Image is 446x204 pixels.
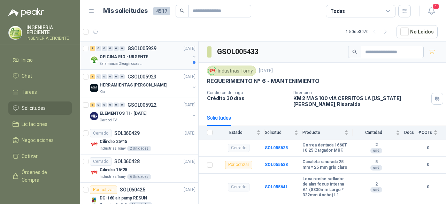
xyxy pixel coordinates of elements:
[128,46,156,51] p: GSOL005929
[22,56,33,64] span: Inicio
[100,138,127,145] p: Cilindro 25*15
[90,101,197,123] a: 6 0 0 0 0 0 GSOL005922[DATE] Company LogoELEMENTOS TI - [DATE]Caracol TV
[353,159,400,165] b: 5
[100,82,167,89] p: HERRAMIENTAS [PERSON_NAME]
[90,157,111,166] div: Cerrado
[22,104,46,112] span: Solicitudes
[127,146,151,151] div: 2 Unidades
[302,126,353,139] th: Producto
[114,159,140,164] p: SOL060428
[120,187,145,192] p: SOL060425
[114,131,140,136] p: SOL060429
[22,152,38,160] span: Cotizar
[8,134,72,147] a: Negociaciones
[108,74,113,79] div: 0
[22,88,37,96] span: Tareas
[90,112,98,120] img: Company Logo
[425,5,438,17] button: 1
[180,8,185,13] span: search
[114,46,119,51] div: 0
[265,126,303,139] th: Solicitud
[22,168,65,184] span: Órdenes de Compra
[208,67,216,75] img: Company Logo
[8,150,72,163] a: Cotizar
[302,130,343,135] span: Producto
[404,126,418,139] th: Docs
[302,176,348,198] b: Lona recibe sellador de alas focus interna A1 (8330mm Largo * 322mm Ancho) L1
[26,36,72,40] p: INGENIERIA EFICIENTE
[8,53,72,67] a: Inicio
[184,74,195,80] p: [DATE]
[353,130,394,135] span: Cantidad
[9,26,22,39] img: Company Logo
[184,158,195,165] p: [DATE]
[90,44,197,67] a: 1 0 0 0 0 0 GSOL005929[DATE] Company LogoOFICINA RIO - URGENTESalamanca Oleaginosas SAS
[217,126,265,139] th: Estado
[127,174,151,180] div: 6 Unidades
[217,130,255,135] span: Estado
[120,46,125,51] div: 0
[184,45,195,52] p: [DATE]
[352,50,357,54] span: search
[228,144,249,152] div: Cerrado
[207,95,288,101] p: Crédito 30 días
[207,90,288,95] p: Condición de pago
[418,126,446,139] th: # COTs
[100,146,126,151] p: Industrias Tomy
[90,55,98,64] img: Company Logo
[397,25,438,38] button: No Leídos
[8,69,72,83] a: Chat
[184,130,195,137] p: [DATE]
[103,6,148,16] h1: Mis solicitudes
[8,166,72,187] a: Órdenes de Compra
[293,90,429,95] p: Dirección
[22,136,54,144] span: Negociaciones
[370,148,382,153] div: und
[90,140,98,149] img: Company Logo
[100,110,146,117] p: ELEMENTOS TI - [DATE]
[228,183,249,191] div: Cerrado
[100,118,117,123] p: Caracol TV
[90,186,117,194] div: Por cotizar
[225,161,252,169] div: Por cotizar
[120,74,125,79] div: 0
[100,54,148,60] p: OFICINA RIO - URGENTE
[432,3,440,10] span: 1
[80,154,198,183] a: CerradoSOL060428[DATE] Company LogoCilindro 16*25Industrias Tomy6 Unidades
[265,162,288,167] a: SOL055638
[96,46,101,51] div: 0
[418,184,438,190] b: 0
[418,145,438,151] b: 0
[128,74,156,79] p: GSOL005923
[90,103,95,107] div: 6
[330,7,345,15] div: Todas
[22,72,32,80] span: Chat
[184,102,195,108] p: [DATE]
[128,103,156,107] p: GSOL005922
[265,145,288,150] a: SOL055635
[8,8,44,17] img: Logo peakr
[102,103,107,107] div: 0
[114,74,119,79] div: 0
[90,84,98,92] img: Company Logo
[353,126,404,139] th: Cantidad
[108,46,113,51] div: 0
[207,77,320,85] p: REQUERIMIENTO N° 6 - MANTENIMIENTO
[22,120,47,128] span: Licitaciones
[100,61,144,67] p: Salamanca Oleaginosas SAS
[8,85,72,99] a: Tareas
[102,74,107,79] div: 0
[90,46,95,51] div: 1
[207,66,256,76] div: Industrias Tomy
[265,184,288,189] a: SOL055641
[100,174,126,180] p: Industrias Tomy
[346,26,391,37] div: 1 - 50 de 3970
[302,143,348,153] b: Correa dentada 1660T 10 25 Cargador MRF.
[114,103,119,107] div: 0
[80,126,198,154] a: CerradoSOL060429[DATE] Company LogoCilindro 25*15Industrias Tomy2 Unidades
[418,130,432,135] span: # COTs
[265,130,293,135] span: Solicitud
